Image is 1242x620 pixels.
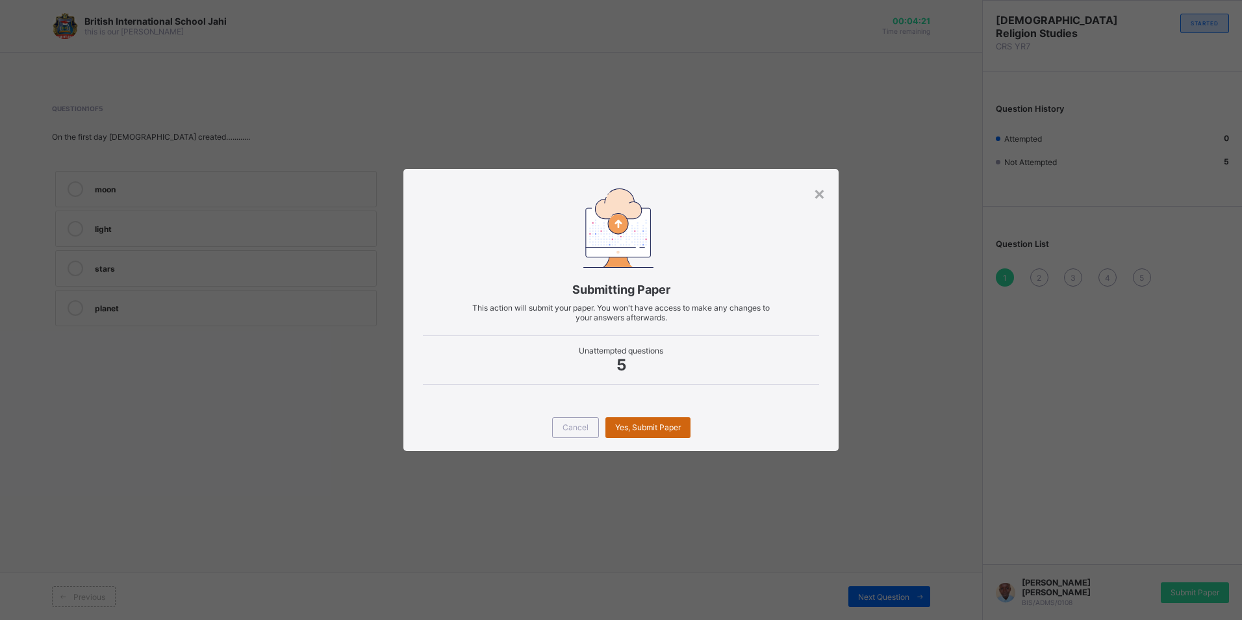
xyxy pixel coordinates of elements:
span: This action will submit your paper. You won't have access to make any changes to your answers aft... [472,303,770,322]
span: Unattempted questions [423,346,818,355]
span: Cancel [563,422,589,432]
div: × [813,182,826,204]
span: Submitting Paper [423,283,818,296]
img: submitting-paper.7509aad6ec86be490e328e6d2a33d40a.svg [583,188,653,267]
span: Yes, Submit Paper [615,422,681,432]
span: 5 [423,355,818,374]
